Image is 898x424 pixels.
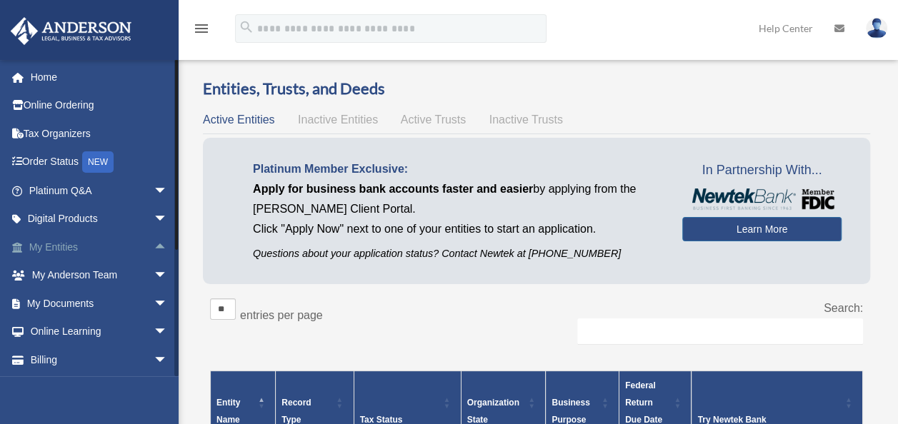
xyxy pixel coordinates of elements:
[298,113,378,126] span: Inactive Entities
[239,19,254,35] i: search
[10,289,189,318] a: My Documentsarrow_drop_down
[154,289,182,318] span: arrow_drop_down
[10,91,189,120] a: Online Ordering
[866,18,887,39] img: User Pic
[253,245,661,263] p: Questions about your application status? Contact Newtek at [PHONE_NUMBER]
[10,63,189,91] a: Home
[10,176,189,205] a: Platinum Q&Aarrow_drop_down
[253,159,661,179] p: Platinum Member Exclusive:
[240,309,323,321] label: entries per page
[489,113,563,126] span: Inactive Trusts
[10,119,189,148] a: Tax Organizers
[253,183,533,195] span: Apply for business bank accounts faster and easier
[682,217,842,241] a: Learn More
[154,205,182,234] span: arrow_drop_down
[203,78,870,100] h3: Entities, Trusts, and Deeds
[82,151,114,173] div: NEW
[401,113,467,126] span: Active Trusts
[253,179,661,219] p: by applying from the [PERSON_NAME] Client Portal.
[253,219,661,239] p: Click "Apply Now" next to one of your entities to start an application.
[10,233,189,261] a: My Entitiesarrow_drop_up
[689,188,834,210] img: NewtekBankLogoSM.png
[203,113,274,126] span: Active Entities
[154,318,182,347] span: arrow_drop_down
[10,205,189,233] a: Digital Productsarrow_drop_down
[6,17,136,45] img: Anderson Advisors Platinum Portal
[10,318,189,346] a: Online Learningarrow_drop_down
[154,233,182,262] span: arrow_drop_up
[154,261,182,291] span: arrow_drop_down
[10,345,189,374] a: Billingarrow_drop_down
[10,261,189,290] a: My Anderson Teamarrow_drop_down
[10,374,189,403] a: Events Calendar
[682,159,842,182] span: In Partnership With...
[193,25,210,37] a: menu
[824,302,863,314] label: Search:
[154,345,182,375] span: arrow_drop_down
[193,20,210,37] i: menu
[10,148,189,177] a: Order StatusNEW
[154,176,182,206] span: arrow_drop_down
